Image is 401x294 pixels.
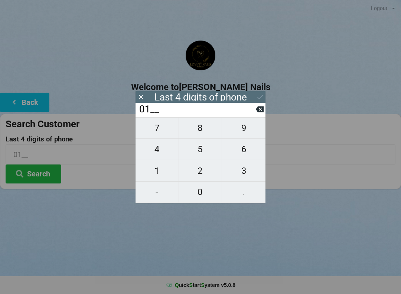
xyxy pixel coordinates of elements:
span: 2 [179,163,222,179]
span: 9 [222,120,265,136]
button: 2 [179,160,222,181]
span: 0 [179,184,222,200]
span: 7 [136,120,179,136]
button: 5 [179,139,222,160]
button: 1 [136,160,179,181]
div: Last 4 digits of phone [154,93,247,101]
button: 3 [222,160,265,181]
button: 7 [136,117,179,139]
button: 6 [222,139,265,160]
span: 6 [222,141,265,157]
button: 0 [179,182,222,203]
button: 4 [136,139,179,160]
button: 9 [222,117,265,139]
span: 1 [136,163,179,179]
span: 5 [179,141,222,157]
span: 8 [179,120,222,136]
button: 8 [179,117,222,139]
span: 3 [222,163,265,179]
span: 4 [136,141,179,157]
